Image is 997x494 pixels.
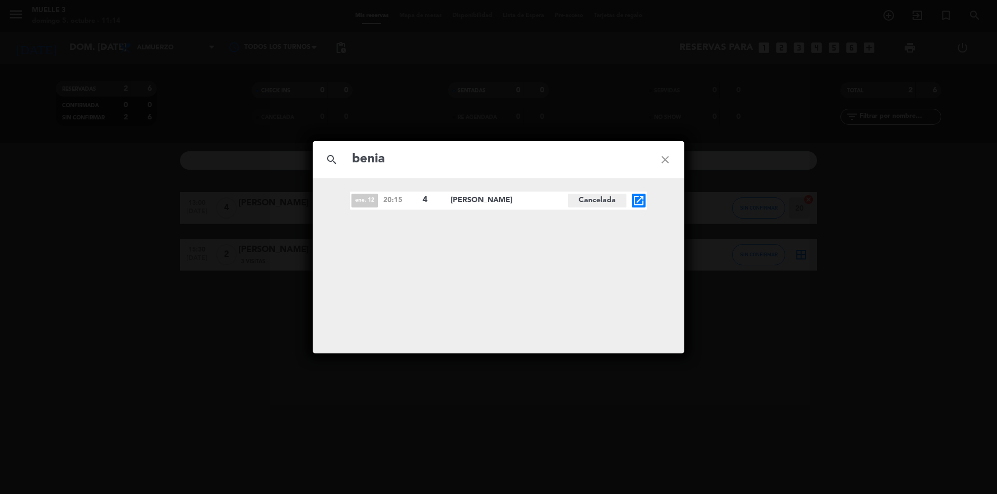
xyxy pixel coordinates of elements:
[568,194,626,207] span: Cancelada
[646,141,684,179] i: close
[632,194,645,207] i: open_in_new
[383,195,417,206] span: 20:15
[451,194,568,206] span: [PERSON_NAME]
[351,194,378,207] span: ene. 12
[313,141,351,179] i: search
[423,193,442,207] span: 4
[351,149,646,170] input: Buscar reservas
